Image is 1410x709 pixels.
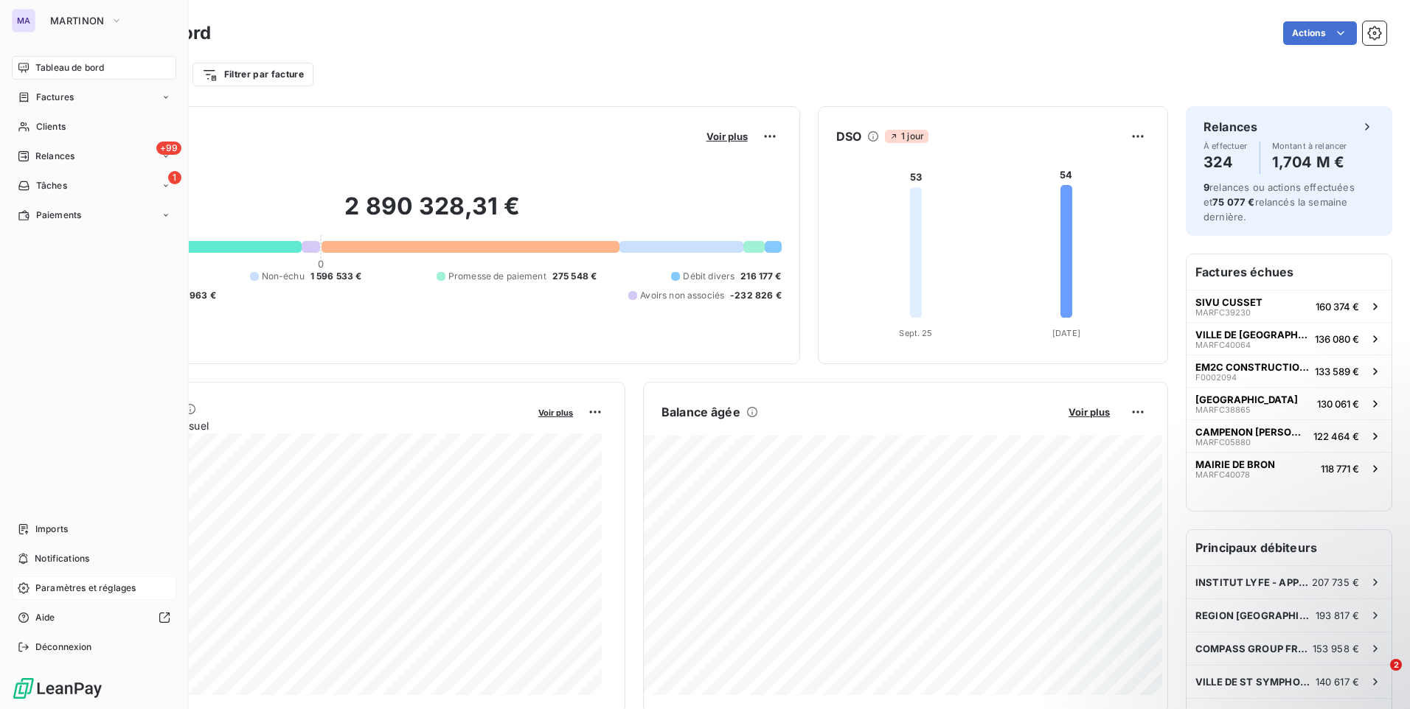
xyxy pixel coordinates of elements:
button: CAMPENON [PERSON_NAME]MARFC05880122 464 € [1187,419,1392,452]
span: 216 177 € [740,270,781,283]
span: 1 596 533 € [310,270,362,283]
span: Factures [36,91,74,104]
span: Imports [35,523,68,536]
span: Tableau de bord [35,61,104,74]
span: 130 061 € [1317,398,1359,410]
span: MARFC05880 [1195,438,1251,447]
button: Voir plus [702,130,752,143]
h2: 2 890 328,31 € [83,192,782,236]
span: +99 [156,142,181,155]
span: MARFC38865 [1195,405,1251,414]
span: Relances [35,150,74,163]
span: 75 077 € [1212,196,1254,208]
h6: DSO [836,128,861,145]
h4: 324 [1204,150,1248,174]
iframe: Intercom notifications message [1115,566,1410,669]
span: MARTINON [50,15,105,27]
span: À effectuer [1204,142,1248,150]
span: Notifications [35,552,89,565]
span: 1 [168,171,181,184]
span: Voir plus [538,408,573,418]
span: VILLE DE [GEOGRAPHIC_DATA] [1195,329,1309,340]
span: EM2C CONSTRUCTION SUD EST [1195,361,1309,373]
span: Promesse de paiement [448,270,546,283]
button: SIVU CUSSETMARFC39230160 374 € [1187,290,1392,322]
button: VILLE DE [GEOGRAPHIC_DATA]MARFC40064136 080 € [1187,322,1392,354]
span: 133 589 € [1315,366,1359,377]
span: 2 [1390,659,1402,671]
span: Voir plus [706,130,748,142]
span: 160 374 € [1316,301,1359,312]
button: Filtrer par facture [192,63,313,86]
span: MARFC39230 [1195,308,1251,317]
button: Actions [1283,21,1357,45]
span: Paramètres et réglages [35,581,136,595]
span: Aide [35,611,55,624]
span: CAMPENON [PERSON_NAME] [1195,426,1307,438]
span: 1 jour [885,130,928,143]
span: 136 080 € [1315,333,1359,345]
img: Logo LeanPay [12,677,103,700]
span: MAIRIE DE BRON [1195,458,1275,470]
tspan: Sept. 25 [899,328,932,338]
span: Chiffre d'affaires mensuel [83,418,528,433]
span: 140 617 € [1316,676,1359,688]
button: Voir plus [1064,405,1114,419]
span: Paiements [36,209,81,222]
h6: Balance âgée [661,403,740,421]
iframe: Intercom live chat [1360,659,1395,694]
button: EM2C CONSTRUCTION SUD ESTF0002094133 589 € [1187,354,1392,387]
tspan: [DATE] [1052,328,1080,338]
button: MAIRIE DE BRONMARFC40078118 771 € [1187,452,1392,484]
button: Voir plus [534,405,577,419]
h6: Relances [1204,118,1257,136]
button: [GEOGRAPHIC_DATA]MARFC38865130 061 € [1187,387,1392,419]
span: 122 464 € [1313,430,1359,442]
span: VILLE DE ST SYMPHORIEN D'OZON [1195,676,1316,688]
span: MARFC40064 [1195,340,1251,349]
div: MA [12,9,35,32]
span: SIVU CUSSET [1195,296,1263,308]
span: MARFC40078 [1195,470,1250,479]
span: 0 [318,258,324,270]
span: Montant à relancer [1272,142,1347,150]
span: Clients [36,120,66,133]
span: Voir plus [1069,406,1110,418]
span: 118 771 € [1321,463,1359,475]
span: -232 826 € [730,289,782,302]
a: Aide [12,606,176,629]
h6: Factures échues [1187,254,1392,290]
span: 9 [1204,181,1209,193]
h6: Principaux débiteurs [1187,530,1392,565]
span: Tâches [36,179,67,192]
span: Non-échu [262,270,305,283]
h4: 1,704 M € [1272,150,1347,174]
span: 275 548 € [552,270,597,283]
span: Déconnexion [35,640,92,654]
span: relances ou actions effectuées et relancés la semaine dernière. [1204,181,1355,223]
span: Débit divers [683,270,734,283]
span: Avoirs non associés [640,289,724,302]
span: F0002094 [1195,373,1237,382]
span: [GEOGRAPHIC_DATA] [1195,394,1298,405]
